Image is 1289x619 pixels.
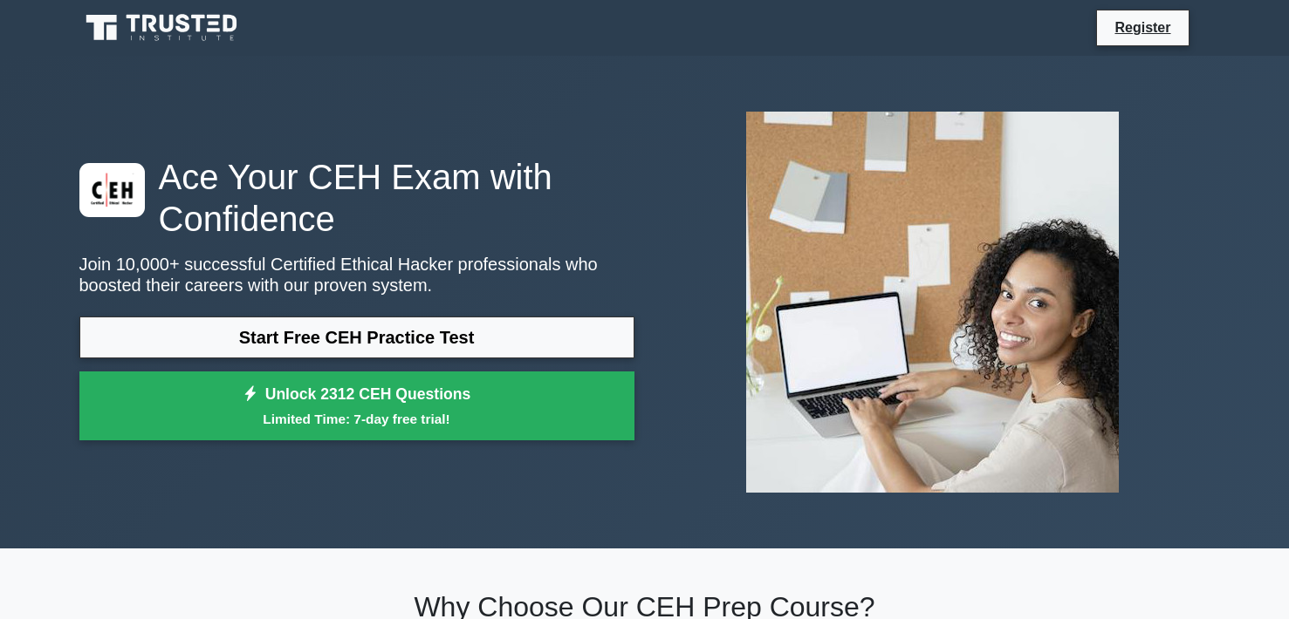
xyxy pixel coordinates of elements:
[1104,17,1181,38] a: Register
[101,409,613,429] small: Limited Time: 7-day free trial!
[79,316,634,358] a: Start Free CEH Practice Test
[79,156,634,240] h1: Ace Your CEH Exam with Confidence
[79,254,634,296] p: Join 10,000+ successful Certified Ethical Hacker professionals who boosted their careers with our...
[79,371,634,441] a: Unlock 2312 CEH QuestionsLimited Time: 7-day free trial!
